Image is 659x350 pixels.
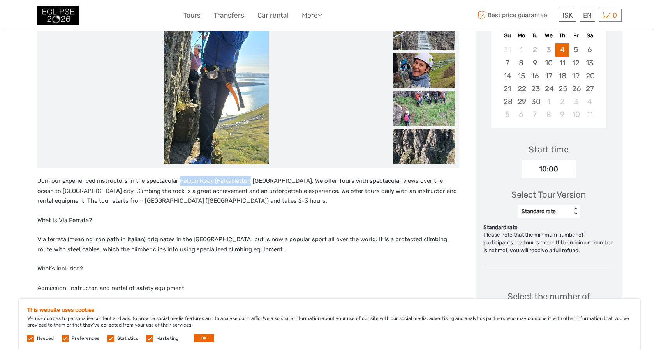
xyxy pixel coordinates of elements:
[19,299,640,350] div: We use cookies to personalise content and ads, to provide social media features and to analyse ou...
[522,208,568,216] div: Standard rate
[500,30,514,41] div: Su
[72,335,99,342] label: Preferences
[117,335,138,342] label: Statistics
[37,283,459,293] p: Admission, instructor, and rental of safety equipment
[515,95,528,108] div: Choose Monday, September 29th, 2025
[37,264,459,274] p: What’s included?
[555,43,569,56] div: Choose Thursday, September 4th, 2025
[542,69,555,82] div: Choose Wednesday, September 17th, 2025
[493,43,603,121] div: month 2025-09
[542,95,555,108] div: Choose Wednesday, October 1st, 2025
[542,30,555,41] div: We
[483,231,614,254] div: Please note that the minimum number of participants in a tour is three. If the minimum number is ...
[528,95,542,108] div: Choose Tuesday, September 30th, 2025
[27,307,632,313] h5: This website uses cookies
[515,108,528,121] div: Choose Monday, October 6th, 2025
[555,95,569,108] div: Choose Thursday, October 2nd, 2025
[528,30,542,41] div: Tu
[476,9,557,22] span: Best price guarantee
[500,69,514,82] div: Choose Sunday, September 14th, 2025
[156,335,178,342] label: Marketing
[515,57,528,69] div: Choose Monday, September 8th, 2025
[555,57,569,69] div: Choose Thursday, September 11th, 2025
[393,53,455,88] img: 67c1bf48335148319fbf8530eb234988_slider_thumbnail.jpeg
[555,108,569,121] div: Choose Thursday, October 9th, 2025
[528,82,542,95] div: Choose Tuesday, September 23rd, 2025
[522,160,576,178] div: 10:00
[569,30,583,41] div: Fr
[583,57,596,69] div: Choose Saturday, September 13th, 2025
[569,57,583,69] div: Choose Friday, September 12th, 2025
[515,43,528,56] div: Not available Monday, September 1st, 2025
[583,82,596,95] div: Choose Saturday, September 27th, 2025
[569,69,583,82] div: Choose Friday, September 19th, 2025
[302,10,322,21] a: More
[583,95,596,108] div: Choose Saturday, October 4th, 2025
[500,82,514,95] div: Choose Sunday, September 21st, 2025
[37,6,79,25] img: 3312-44506bfc-dc02-416d-ac4c-c65cb0cf8db4_logo_small.jpg
[500,43,514,56] div: Not available Sunday, August 31st, 2025
[194,334,214,342] button: OK
[580,9,595,22] div: EN
[37,335,54,342] label: Needed
[562,11,573,19] span: ISK
[529,143,569,156] div: Start time
[583,69,596,82] div: Choose Saturday, September 20th, 2025
[555,69,569,82] div: Choose Thursday, September 18th, 2025
[569,82,583,95] div: Choose Friday, September 26th, 2025
[569,108,583,121] div: Choose Friday, October 10th, 2025
[528,57,542,69] div: Choose Tuesday, September 9th, 2025
[483,224,614,232] div: Standard rate
[528,43,542,56] div: Not available Tuesday, September 2nd, 2025
[572,207,579,216] div: < >
[569,95,583,108] div: Choose Friday, October 3rd, 2025
[37,176,459,206] p: Join our experienced instructors in the spectacular Falcon Rock (Fálkaklettur) [GEOGRAPHIC_DATA]....
[511,189,586,201] div: Select Tour Version
[500,108,514,121] div: Choose Sunday, October 5th, 2025
[90,12,99,21] button: Open LiveChat chat widget
[37,216,459,226] p: What is Via Ferrata?
[555,82,569,95] div: Choose Thursday, September 25th, 2025
[515,30,528,41] div: Mo
[393,91,455,126] img: 999d343e5ec84cf9aad01ca690060100_slider_thumbnail.jpeg
[528,69,542,82] div: Choose Tuesday, September 16th, 2025
[515,82,528,95] div: Choose Monday, September 22nd, 2025
[393,129,455,164] img: 6bd573a93be1467298aac169534150b4_slider_thumbnail.jpeg
[528,108,542,121] div: Choose Tuesday, October 7th, 2025
[542,43,555,56] div: Not available Wednesday, September 3rd, 2025
[611,11,618,19] span: 0
[542,108,555,121] div: Choose Wednesday, October 8th, 2025
[500,57,514,69] div: Choose Sunday, September 7th, 2025
[11,14,88,20] p: We're away right now. Please check back later!
[37,235,459,255] p: Via ferrata (meaning iron path in Italian) originates in the [GEOGRAPHIC_DATA] but is now a popul...
[583,30,596,41] div: Sa
[257,10,289,21] a: Car rental
[515,69,528,82] div: Choose Monday, September 15th, 2025
[393,15,455,50] img: 59c5df12119941c6a65d8c8d014d0791_slider_thumbnail.jpeg
[500,95,514,108] div: Choose Sunday, September 28th, 2025
[583,108,596,121] div: Choose Saturday, October 11th, 2025
[569,43,583,56] div: Choose Friday, September 5th, 2025
[183,10,201,21] a: Tours
[542,57,555,69] div: Choose Wednesday, September 10th, 2025
[583,43,596,56] div: Choose Saturday, September 6th, 2025
[214,10,244,21] a: Transfers
[483,290,614,326] div: Select the number of participants
[555,30,569,41] div: Th
[542,82,555,95] div: Choose Wednesday, September 24th, 2025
